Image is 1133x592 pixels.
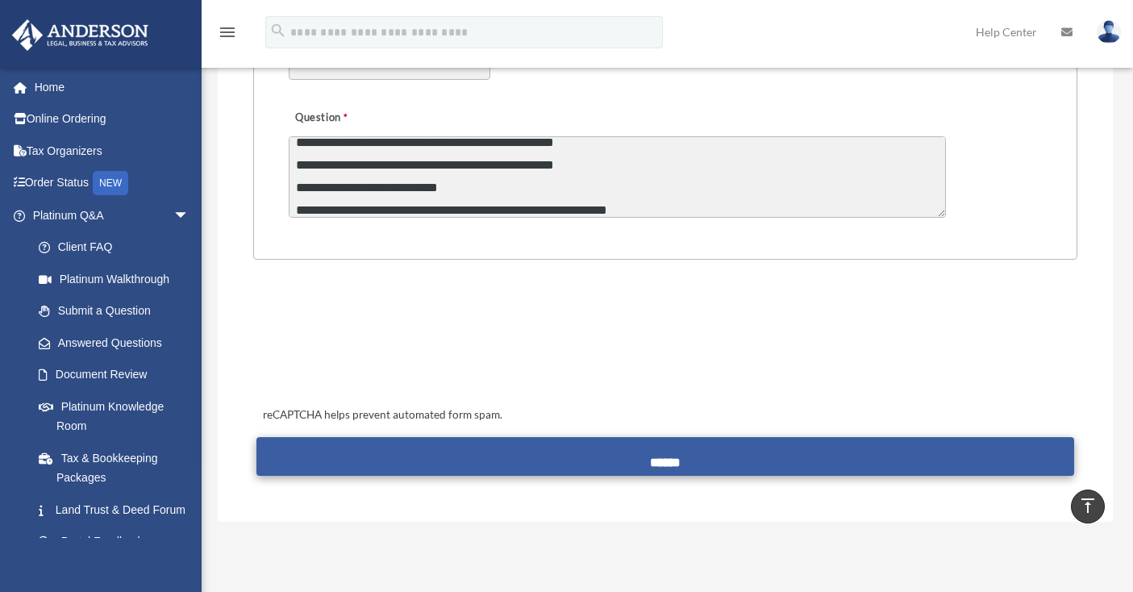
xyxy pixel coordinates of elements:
a: Platinum Walkthrough [23,263,214,295]
i: vertical_align_top [1078,496,1098,515]
a: Order StatusNEW [11,167,214,200]
a: menu [218,28,237,42]
a: Platinum Knowledge Room [23,390,214,442]
span: arrow_drop_down [173,199,206,232]
a: Portal Feedback [23,526,214,558]
a: Client FAQ [23,231,214,264]
img: User Pic [1097,20,1121,44]
i: menu [218,23,237,42]
a: Tax Organizers [11,135,214,167]
a: Platinum Q&Aarrow_drop_down [11,199,214,231]
div: reCAPTCHA helps prevent automated form spam. [256,406,1073,425]
iframe: reCAPTCHA [258,310,503,373]
i: search [269,22,287,40]
a: Submit a Question [23,295,206,327]
a: Document Review [23,359,214,391]
a: Tax & Bookkeeping Packages [23,442,214,494]
label: Question [289,106,414,129]
div: NEW [93,171,128,195]
a: Home [11,71,214,103]
a: Online Ordering [11,103,214,135]
img: Anderson Advisors Platinum Portal [7,19,153,51]
a: Land Trust & Deed Forum [23,494,214,526]
a: Answered Questions [23,327,214,359]
a: vertical_align_top [1071,490,1105,523]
